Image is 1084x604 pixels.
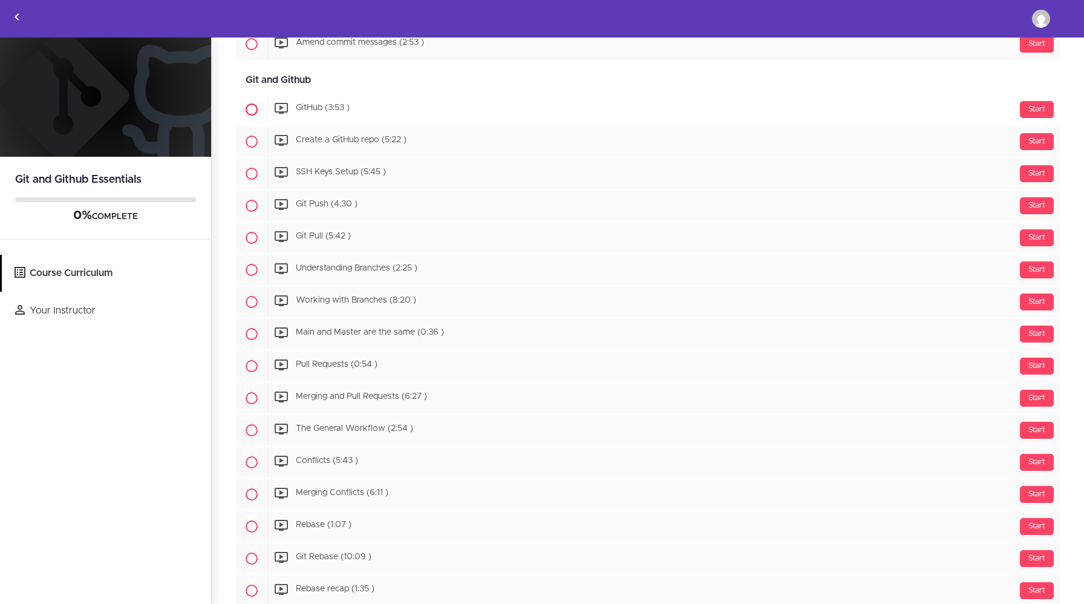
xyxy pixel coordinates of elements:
span: 0% [73,209,92,222]
a: Start Amend commit messages (2:53 ) [236,28,1060,60]
span: Git Push (4:30 ) [296,200,358,209]
img: abelhailu065@gmail.com [1032,10,1050,28]
a: Start Create a GitHub repo (5:22 ) [236,126,1060,157]
a: Start Merging and Pull Requests (6:27 ) [236,382,1060,414]
div: Start [1020,582,1054,599]
div: Start [1020,261,1054,278]
span: Rebase (1:07 ) [296,521,351,530]
a: Start Git Pull (5:42 ) [236,222,1060,254]
div: Start [1020,36,1054,53]
div: Start [1020,358,1054,375]
a: Start Main and Master are the same (0:36 ) [236,318,1060,350]
span: Conflicts (5:43 ) [296,457,358,465]
span: Git Pull (5:42 ) [296,232,351,241]
span: Rebase recap (1:35 ) [296,585,374,594]
a: Start Understanding Branches (2:25 ) [236,254,1060,286]
div: Start [1020,133,1054,150]
span: Understanding Branches (2:25 ) [296,264,417,273]
a: Start Git Push (4:30 ) [236,190,1060,222]
div: Start [1020,197,1054,214]
a: Start Conflicts (5:43 ) [236,447,1060,478]
a: Start Working with Branches (8:20 ) [236,286,1060,318]
a: Start Git Rebase (10:09 ) [236,543,1060,574]
div: Git and Github [236,67,1060,94]
a: Start Pull Requests (0:54 ) [236,350,1060,382]
span: Working with Branches (8:20 ) [296,297,416,305]
a: Start SSH Keys Setup (5:45 ) [236,158,1060,189]
div: Start [1020,294,1054,310]
span: SSH Keys Setup (5:45 ) [296,168,386,177]
svg: Back to courses [10,10,24,24]
div: Start [1020,422,1054,439]
div: Start [1020,454,1054,471]
div: Start [1020,229,1054,246]
span: Merging Conflicts (6:11 ) [296,489,388,497]
a: Course Curriculum [2,255,211,292]
a: Start The General Workflow (2:54 ) [236,415,1060,446]
span: Main and Master are the same (0:36 ) [296,329,444,337]
div: Start [1020,101,1054,118]
span: Amend commit messages (2:53 ) [296,39,424,47]
div: Start [1020,550,1054,567]
div: Start [1020,390,1054,407]
span: Git Rebase (10:09 ) [296,553,371,562]
span: Pull Requests (0:54 ) [296,361,377,369]
a: Back to courses [1,1,33,37]
a: Start GitHub (3:53 ) [236,94,1060,125]
span: GitHub (3:53 ) [296,104,350,113]
a: Your Instructor [2,292,211,329]
a: Start Rebase (1:07 ) [236,511,1060,542]
div: Start [1020,165,1054,182]
div: Start [1020,486,1054,503]
div: Start [1020,518,1054,535]
span: Merging and Pull Requests (6:27 ) [296,393,427,401]
span: The General Workflow (2:54 ) [296,425,413,433]
div: COMPLETE [15,208,196,224]
a: Start Merging Conflicts (6:11 ) [236,479,1060,510]
div: Start [1020,326,1054,343]
span: Create a GitHub repo (5:22 ) [296,136,406,145]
